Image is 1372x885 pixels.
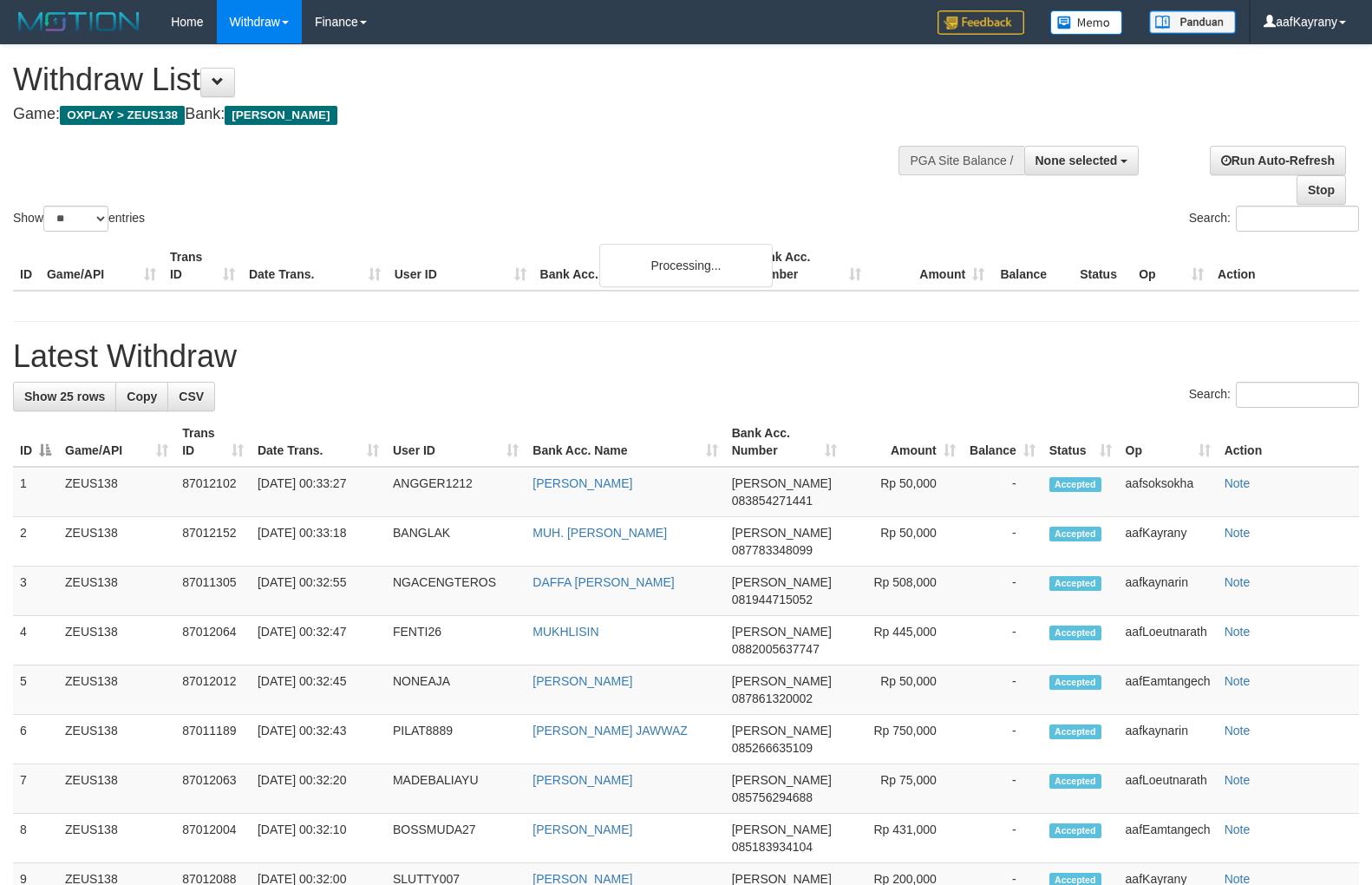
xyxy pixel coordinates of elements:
td: 87012064 [175,616,251,665]
td: - [963,814,1042,863]
td: ZEUS138 [58,764,175,814]
span: [PERSON_NAME] [732,526,832,540]
td: Rp 750,000 [844,715,963,764]
a: Note [1225,724,1251,737]
td: PILAT8889 [386,715,526,764]
td: 87011305 [175,567,251,616]
a: DAFFA [PERSON_NAME] [532,575,674,589]
th: Action [1218,417,1359,467]
a: Note [1225,674,1251,688]
h4: Game: Bank: [13,106,898,123]
th: Bank Acc. Name [533,241,746,291]
div: PGA Site Balance / [898,146,1023,175]
span: [PERSON_NAME] [732,625,832,639]
td: 1 [13,467,58,517]
span: Accepted [1049,527,1101,541]
span: Accepted [1049,675,1101,690]
th: User ID: activate to sort column ascending [386,417,526,467]
td: 87012152 [175,517,251,567]
td: aafEamtangech [1119,814,1218,863]
td: Rp 508,000 [844,567,963,616]
span: Copy 087783348099 to clipboard [732,543,813,557]
a: MUH. [PERSON_NAME] [532,526,667,540]
a: Note [1225,476,1251,490]
span: Accepted [1049,477,1101,492]
span: CSV [179,390,204,403]
span: [PERSON_NAME] [732,823,832,836]
span: Show 25 rows [24,390,105,403]
a: [PERSON_NAME] [532,476,632,490]
td: 5 [13,665,58,715]
td: Rp 445,000 [844,616,963,665]
span: Copy 0882005637747 to clipboard [732,642,820,656]
td: Rp 50,000 [844,467,963,517]
img: MOTION_logo.png [13,9,145,35]
td: aafsoksokha [1119,467,1218,517]
h1: Latest Withdraw [13,339,1359,374]
td: 4 [13,616,58,665]
td: ZEUS138 [58,567,175,616]
td: [DATE] 00:32:10 [251,814,386,863]
span: None selected [1036,154,1118,167]
th: Trans ID [163,241,242,291]
td: aafEamtangech [1119,665,1218,715]
td: 87012102 [175,467,251,517]
td: 2 [13,517,58,567]
span: [PERSON_NAME] [732,476,832,490]
a: CSV [167,382,215,411]
td: 6 [13,715,58,764]
td: [DATE] 00:33:27 [251,467,386,517]
td: ZEUS138 [58,616,175,665]
span: [PERSON_NAME] [732,724,832,737]
td: ZEUS138 [58,467,175,517]
a: [PERSON_NAME] JAWWAZ [532,724,688,737]
td: [DATE] 00:32:47 [251,616,386,665]
span: Accepted [1049,626,1101,640]
th: Bank Acc. Name: activate to sort column ascending [526,417,724,467]
th: Status: activate to sort column ascending [1042,417,1119,467]
div: Processing... [599,244,773,287]
span: Copy 083854271441 to clipboard [732,494,813,508]
span: Copy 085756294688 to clipboard [732,790,813,804]
img: Feedback.jpg [938,10,1024,35]
td: Rp 75,000 [844,764,963,814]
span: Accepted [1049,774,1101,789]
span: OXPLAY > ZEUS138 [60,106,185,125]
th: Status [1073,241,1132,291]
a: Note [1225,526,1251,540]
a: Run Auto-Refresh [1210,146,1346,175]
th: Action [1211,241,1359,291]
th: Trans ID: activate to sort column ascending [175,417,251,467]
span: Copy 085183934104 to clipboard [732,840,813,854]
td: ZEUS138 [58,517,175,567]
th: Bank Acc. Number: activate to sort column ascending [725,417,844,467]
span: Copy 081944715052 to clipboard [732,593,813,606]
button: None selected [1024,146,1140,175]
td: aafLoeutnarath [1119,764,1218,814]
span: Copy 087861320002 to clipboard [732,692,813,705]
a: Note [1225,625,1251,639]
h1: Withdraw List [13,62,898,97]
span: Copy [127,390,157,403]
a: Show 25 rows [13,382,116,411]
td: Rp 50,000 [844,517,963,567]
a: Note [1225,575,1251,589]
input: Search: [1236,382,1359,408]
td: - [963,616,1042,665]
span: [PERSON_NAME] [732,773,832,787]
img: Button%20Memo.svg [1050,10,1123,35]
span: [PERSON_NAME] [225,106,336,125]
td: aafkaynarin [1119,567,1218,616]
a: Note [1225,773,1251,787]
td: Rp 431,000 [844,814,963,863]
th: Date Trans. [242,241,388,291]
th: Balance: activate to sort column ascending [963,417,1042,467]
th: Bank Acc. Number [745,241,868,291]
td: FENTI26 [386,616,526,665]
td: - [963,715,1042,764]
a: MUKHLISIN [532,625,598,639]
img: panduan.png [1149,10,1236,34]
span: Accepted [1049,823,1101,838]
td: 87012004 [175,814,251,863]
input: Search: [1236,206,1359,232]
